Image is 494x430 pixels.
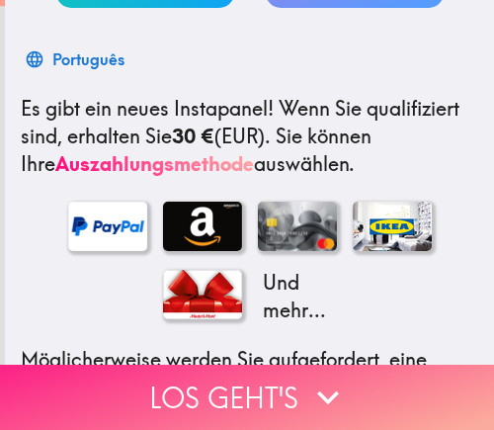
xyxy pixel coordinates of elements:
a: Auszahlungsmethode [55,151,254,176]
button: Português [21,40,132,79]
div: Português [52,45,124,73]
p: Und mehr... [258,269,337,324]
b: 30 € [172,124,214,148]
span: Es gibt ein neues Instapanel! [21,96,274,121]
p: Wenn Sie qualifiziert sind, erhalten Sie (EUR) . Sie können Ihre auswählen. [21,95,478,178]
